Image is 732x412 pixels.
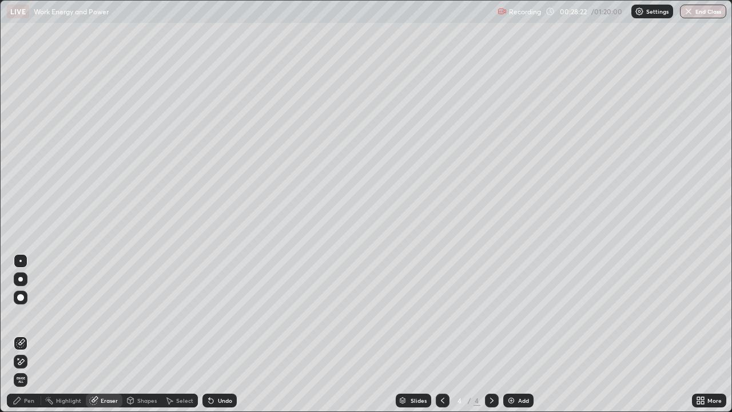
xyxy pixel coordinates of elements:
p: Recording [509,7,541,16]
div: Pen [24,398,34,403]
p: Work Energy and Power [34,7,109,16]
div: Slides [411,398,427,403]
div: More [707,398,722,403]
img: class-settings-icons [635,7,644,16]
div: Undo [218,398,232,403]
div: Eraser [101,398,118,403]
button: End Class [680,5,726,18]
div: / [468,397,471,404]
div: Add [518,398,529,403]
p: Settings [646,9,669,14]
img: end-class-cross [684,7,693,16]
div: Highlight [56,398,81,403]
p: LIVE [10,7,26,16]
img: recording.375f2c34.svg [498,7,507,16]
div: Select [176,398,193,403]
div: Shapes [137,398,157,403]
div: 4 [454,397,466,404]
div: 4 [474,395,480,406]
img: add-slide-button [507,396,516,405]
span: Erase all [14,377,27,383]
